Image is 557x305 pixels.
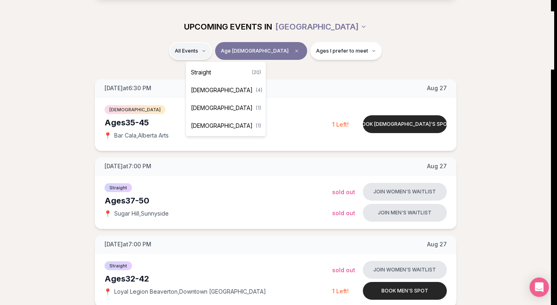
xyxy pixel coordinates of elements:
[191,68,211,76] span: Straight
[191,104,253,112] span: [DEMOGRAPHIC_DATA]
[191,122,253,130] span: [DEMOGRAPHIC_DATA]
[256,105,261,111] span: ( 1 )
[191,86,253,94] span: [DEMOGRAPHIC_DATA]
[256,87,262,93] span: ( 4 )
[252,69,261,76] span: ( 20 )
[256,123,261,129] span: ( 1 )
